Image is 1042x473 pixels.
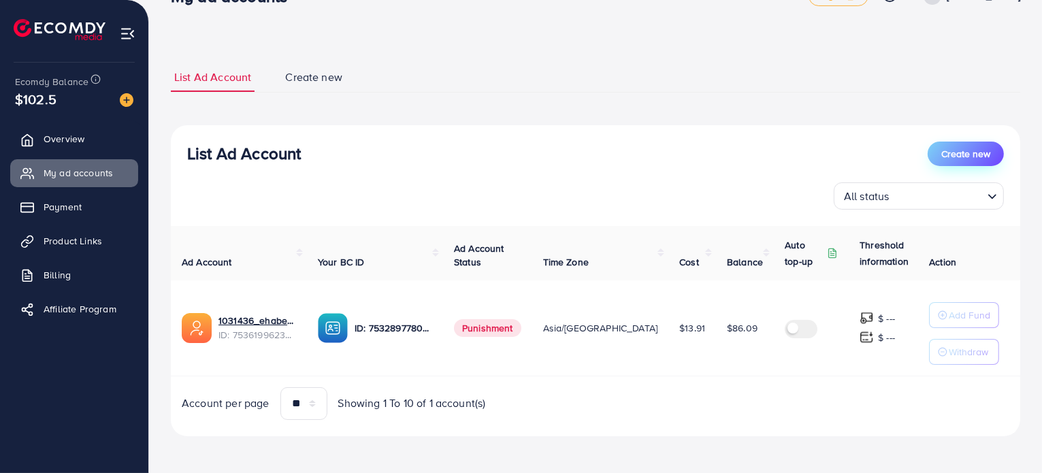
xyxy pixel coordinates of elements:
a: 1031436_ehabecomdy_1754658238197 [218,314,296,327]
span: Punishment [454,319,521,337]
span: Balance [727,255,763,269]
a: My ad accounts [10,159,138,186]
h3: List Ad Account [187,144,301,163]
a: Overview [10,125,138,152]
img: top-up amount [860,311,874,325]
span: ID: 7536199623875051537 [218,328,296,342]
span: $102.5 [15,89,56,109]
img: image [120,93,133,107]
input: Search for option [894,184,982,206]
p: Withdraw [949,344,988,360]
span: Time Zone [543,255,589,269]
span: $13.91 [679,321,705,335]
span: My ad accounts [44,166,113,180]
span: All status [841,186,892,206]
img: ic-ads-acc.e4c84228.svg [182,313,212,343]
span: Cost [679,255,699,269]
a: Product Links [10,227,138,255]
div: Search for option [834,182,1004,210]
span: Affiliate Program [44,302,116,316]
span: Overview [44,132,84,146]
a: Billing [10,261,138,289]
span: Ecomdy Balance [15,75,88,88]
span: List Ad Account [174,69,251,85]
span: $86.09 [727,321,758,335]
span: Billing [44,268,71,282]
span: Action [929,255,956,269]
p: ID: 7532897780960952328 [355,320,432,336]
p: Add Fund [949,307,990,323]
span: Asia/[GEOGRAPHIC_DATA] [543,321,658,335]
span: Ad Account Status [454,242,504,269]
button: Create new [928,142,1004,166]
span: Showing 1 To 10 of 1 account(s) [338,395,486,411]
span: Your BC ID [318,255,365,269]
img: logo [14,19,105,40]
div: <span class='underline'>1031436_ehabecomdy_1754658238197</span></br>7536199623875051537 [218,314,296,342]
span: Account per page [182,395,270,411]
a: Affiliate Program [10,295,138,323]
span: Create new [285,69,342,85]
p: Auto top-up [785,237,824,270]
p: $ --- [878,310,895,327]
span: Ad Account [182,255,232,269]
span: Create new [941,147,990,161]
p: Threshold information [860,237,926,270]
iframe: Chat [984,412,1032,463]
img: menu [120,26,135,42]
button: Add Fund [929,302,999,328]
p: $ --- [878,329,895,346]
img: top-up amount [860,330,874,344]
span: Product Links [44,234,102,248]
span: Payment [44,200,82,214]
a: Payment [10,193,138,221]
img: ic-ba-acc.ded83a64.svg [318,313,348,343]
button: Withdraw [929,339,999,365]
